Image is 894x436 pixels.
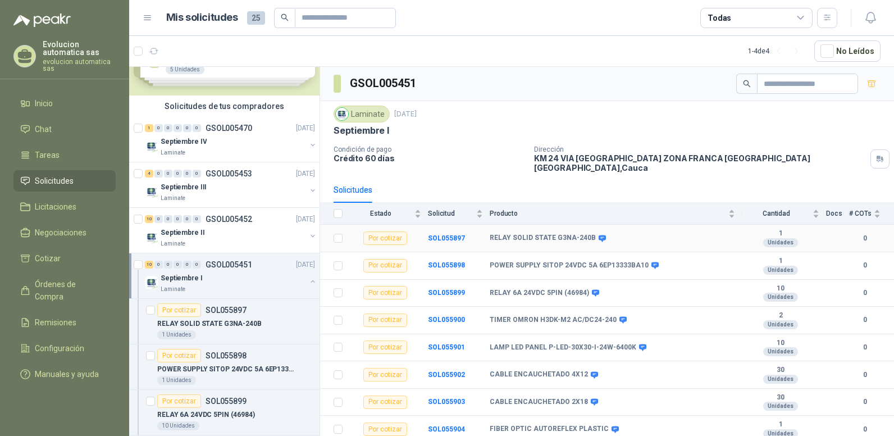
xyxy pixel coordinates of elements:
div: Unidades [763,375,798,384]
div: 1 [145,124,153,132]
a: Por cotizarSOL055897RELAY SOLID STATE G3NA-240B1 Unidades [129,299,320,344]
p: GSOL005452 [206,215,252,223]
div: 0 [193,170,201,178]
b: SOL055900 [428,316,465,324]
div: Por cotizar [363,286,407,299]
b: 0 [849,315,881,325]
p: [DATE] [296,214,315,225]
b: CABLE ENCAUCHETADO 2X18 [490,398,588,407]
a: SOL055901 [428,343,465,351]
a: Configuración [13,338,116,359]
p: Condición de pago [334,146,525,153]
p: Septiembre IV [161,137,207,147]
b: SOL055898 [428,261,465,269]
span: Cantidad [742,210,810,217]
b: 1 [742,420,819,429]
p: Crédito 60 días [334,153,525,163]
div: Por cotizar [363,314,407,327]
span: # COTs [849,210,872,217]
div: 1 Unidades [157,330,196,339]
div: 0 [183,215,191,223]
div: 0 [164,261,172,269]
div: Por cotizar [363,368,407,381]
b: RELAY 6A 24VDC 5PIN (46984) [490,289,589,298]
a: Tareas [13,144,116,166]
b: FIBER OPTIC AUTOREFLEX PLASTIC [490,425,609,434]
th: Producto [490,203,742,225]
span: Manuales y ayuda [35,368,99,380]
div: Por cotizar [363,396,407,409]
span: Negociaciones [35,226,86,239]
div: 1 Unidades [157,376,196,385]
div: 0 [183,261,191,269]
a: SOL055904 [428,425,465,433]
button: No Leídos [814,40,881,62]
a: 4 0 0 0 0 0 GSOL005453[DATE] Company LogoSeptiembre IIILaminate [145,167,317,203]
a: Cotizar [13,248,116,269]
b: 30 [742,393,819,402]
span: Estado [349,210,412,217]
b: 0 [849,233,881,244]
div: Solicitudes de tus compradores [129,96,320,117]
div: Unidades [763,402,798,411]
div: Unidades [763,266,798,275]
p: GSOL005451 [206,261,252,269]
span: search [281,13,289,21]
h1: Mis solicitudes [166,10,238,26]
p: Laminate [161,148,185,157]
div: Todas [708,12,731,24]
p: RELAY 6A 24VDC 5PIN (46984) [157,410,255,420]
div: 0 [193,215,201,223]
p: [DATE] [296,123,315,134]
b: 1 [742,229,819,238]
div: 0 [164,170,172,178]
a: Chat [13,119,116,140]
div: 0 [164,215,172,223]
th: Docs [826,203,849,225]
a: SOL055903 [428,398,465,406]
p: [DATE] [296,260,315,270]
div: Solicitudes [334,184,372,196]
span: Solicitudes [35,175,74,187]
div: Por cotizar [363,231,407,245]
span: Producto [490,210,726,217]
p: [DATE] [394,109,417,120]
a: Por cotizarSOL055899RELAY 6A 24VDC 5PIN (46984)10 Unidades [129,390,320,435]
img: Company Logo [145,185,158,198]
b: 0 [849,397,881,407]
div: 0 [154,124,163,132]
p: GSOL005453 [206,170,252,178]
span: Chat [35,123,52,135]
a: Manuales y ayuda [13,364,116,385]
th: Solicitud [428,203,490,225]
p: evolucion automatica sas [43,58,116,72]
p: GSOL005470 [206,124,252,132]
p: Evolucion automatica sas [43,40,116,56]
b: 0 [849,370,881,380]
div: 0 [174,215,182,223]
span: Inicio [35,97,53,110]
b: 10 [742,339,819,348]
div: 0 [174,261,182,269]
div: 10 [145,261,153,269]
p: KM 24 VIA [GEOGRAPHIC_DATA] ZONA FRANCA [GEOGRAPHIC_DATA] [GEOGRAPHIC_DATA] , Cauca [534,153,866,172]
span: search [743,80,751,88]
b: 0 [849,424,881,435]
p: Laminate [161,239,185,248]
p: POWER SUPPLY SITOP 24VDC 5A 6EP13333BA10 [157,364,297,375]
span: Remisiones [35,316,76,329]
div: 0 [154,215,163,223]
div: Laminate [334,106,390,122]
p: Septiembre II [161,228,204,238]
a: 10 0 0 0 0 0 GSOL005451[DATE] Company LogoSeptiembre ILaminate [145,258,317,294]
a: 1 0 0 0 0 0 GSOL005470[DATE] Company LogoSeptiembre IVLaminate [145,121,317,157]
th: Cantidad [742,203,826,225]
a: SOL055899 [428,289,465,297]
div: Por cotizar [363,340,407,354]
a: Negociaciones [13,222,116,243]
span: Solicitud [428,210,474,217]
b: SOL055902 [428,371,465,379]
div: Unidades [763,320,798,329]
p: Septiembre I [161,273,203,284]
